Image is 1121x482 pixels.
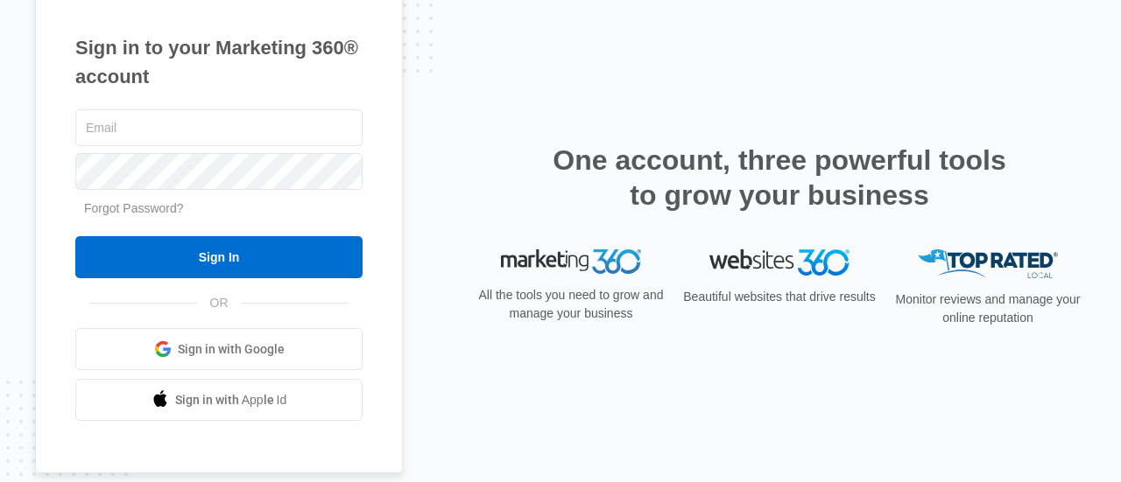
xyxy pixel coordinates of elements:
[75,109,363,146] input: Email
[75,328,363,370] a: Sign in with Google
[501,249,641,274] img: Marketing 360
[75,33,363,91] h1: Sign in to your Marketing 360® account
[175,391,287,409] span: Sign in with Apple Id
[198,294,241,312] span: OR
[918,249,1058,278] img: Top Rated Local
[75,236,363,278] input: Sign In
[178,340,285,359] span: Sign in with Google
[681,288,878,306] p: Beautiful websites that drive results
[709,249,850,275] img: Websites 360
[473,286,669,323] p: All the tools you need to grow and manage your business
[547,143,1012,213] h2: One account, three powerful tools to grow your business
[890,290,1086,327] p: Monitor reviews and manage your online reputation
[75,379,363,421] a: Sign in with Apple Id
[84,201,184,215] a: Forgot Password?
